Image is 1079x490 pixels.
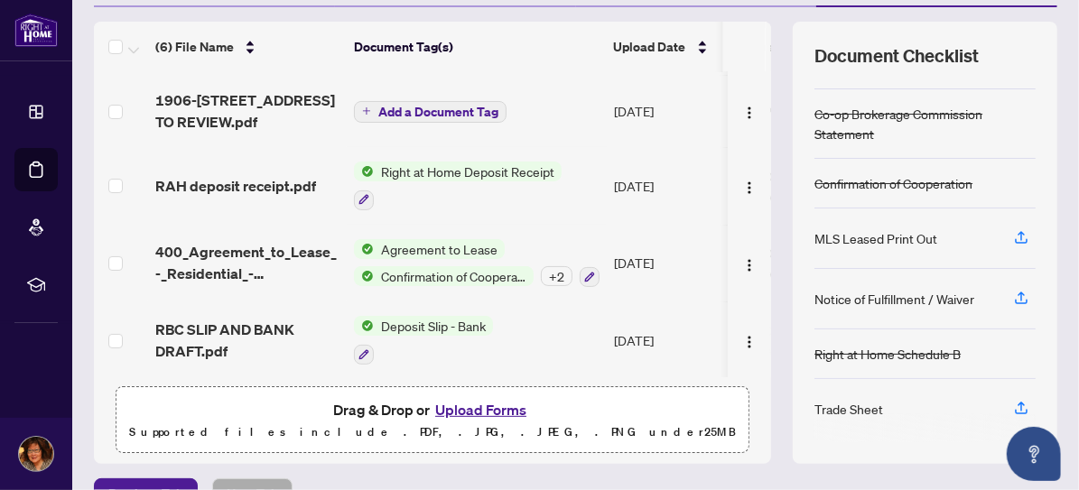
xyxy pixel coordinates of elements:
img: Status Icon [354,162,374,181]
span: Agreement to Lease [374,239,505,259]
button: Status IconRight at Home Deposit Receipt [354,162,562,210]
button: Logo [735,171,764,200]
p: Supported files include .PDF, .JPG, .JPEG, .PNG under 25 MB [127,421,738,443]
span: 400_Agreement_to_Lease_-_Residential_-_OREApdf_[DATE] 16_15_48.pdf [155,241,340,284]
th: Document Tag(s) [347,22,607,72]
button: Open asap [1007,427,1061,481]
span: Confirmation of Cooperation [374,266,534,286]
img: Logo [742,106,757,120]
span: RBC SLIP AND BANK DRAFT.pdf [155,319,340,362]
img: logo [14,14,58,47]
span: Deposit Slip - Bank [374,316,493,336]
span: plus [362,106,371,116]
span: RAH deposit receipt.pdf [155,175,316,197]
img: Status Icon [354,239,374,259]
button: Logo [735,248,764,277]
td: [DATE] [607,225,730,302]
div: Notice of Fulfillment / Waiver [814,289,974,309]
td: [DATE] [607,147,730,225]
button: Status IconDeposit Slip - Bank [354,316,493,365]
span: (6) File Name [155,37,234,57]
div: Right at Home Schedule B [814,344,961,364]
span: Upload Date [614,37,686,57]
img: Logo [742,335,757,349]
button: Add a Document Tag [354,99,507,123]
td: [DATE] [607,301,730,379]
span: Right at Home Deposit Receipt [374,162,562,181]
span: Add a Document Tag [378,106,498,118]
div: MLS Leased Print Out [814,228,937,248]
img: Logo [742,258,757,273]
button: Logo [735,97,764,125]
span: Document Checklist [814,43,979,69]
img: Status Icon [354,316,374,336]
button: Add a Document Tag [354,101,507,123]
div: Co-op Brokerage Commission Statement [814,104,1036,143]
div: Trade Sheet [814,399,883,419]
th: Upload Date [607,22,730,72]
span: Drag & Drop or [333,398,532,421]
img: Status Icon [354,266,374,286]
div: + 2 [541,266,572,286]
button: Upload Forms [430,398,532,421]
img: Profile Icon [19,437,53,471]
span: Drag & Drop orUpload FormsSupported files include .PDF, .JPG, .JPEG, .PNG under25MB [116,387,749,454]
button: Logo [735,326,764,355]
img: Logo [742,180,757,195]
td: [DATE] [607,75,730,147]
div: Confirmation of Cooperation [814,173,972,193]
th: (6) File Name [148,22,347,72]
button: Status IconAgreement to LeaseStatus IconConfirmation of Cooperation+2 [354,239,600,288]
span: 1906-[STREET_ADDRESS] TO REVIEW.pdf [155,89,340,133]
